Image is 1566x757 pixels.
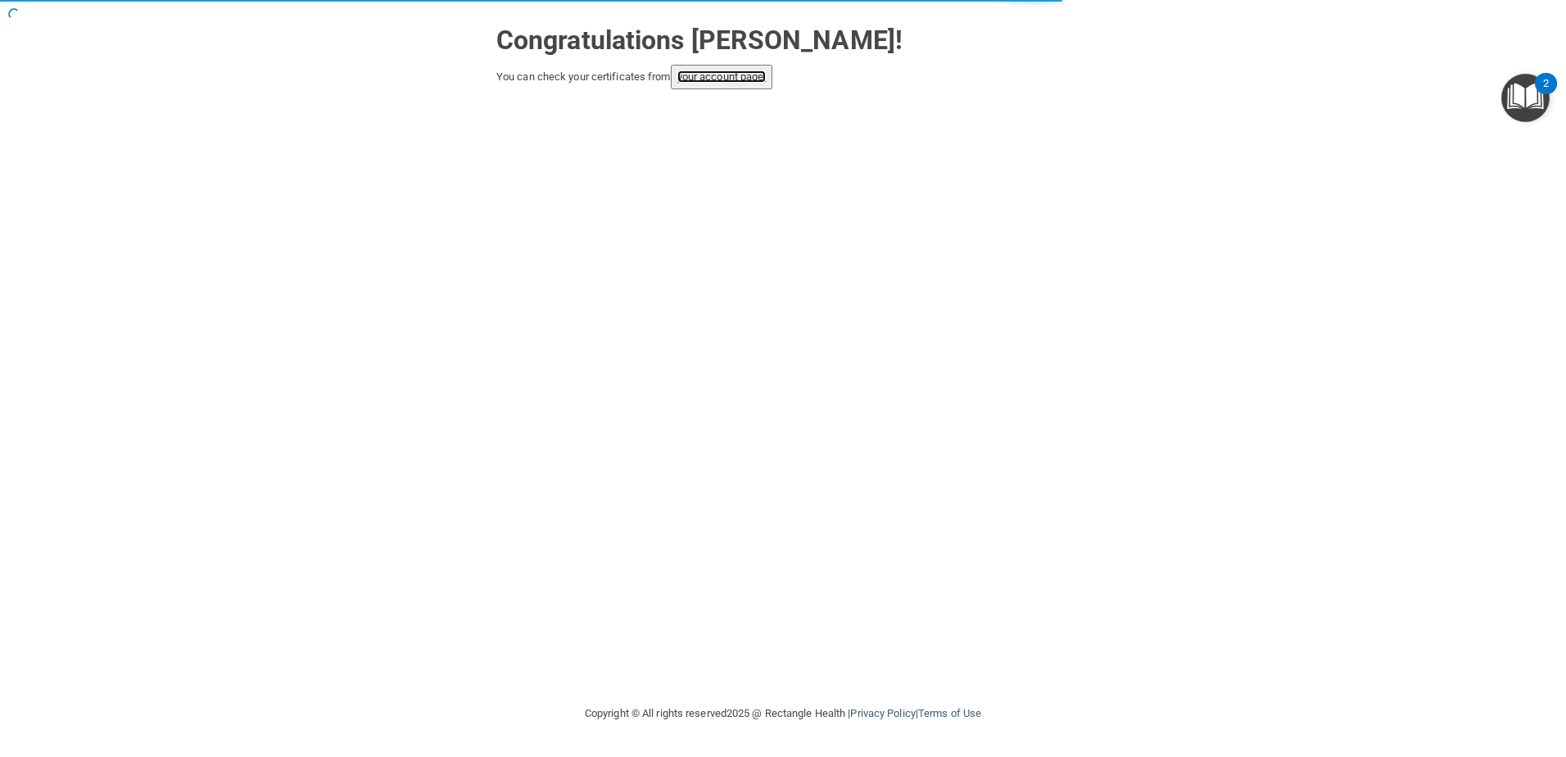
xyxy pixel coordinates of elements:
[671,65,773,89] button: your account page!
[918,707,981,719] a: Terms of Use
[484,687,1082,740] div: Copyright © All rights reserved 2025 @ Rectangle Health | |
[496,25,903,56] strong: Congratulations [PERSON_NAME]!
[1543,84,1549,105] div: 2
[496,65,1070,89] div: You can check your certificates from
[1501,74,1550,122] button: Open Resource Center, 2 new notifications
[850,707,915,719] a: Privacy Policy
[677,70,767,83] a: your account page!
